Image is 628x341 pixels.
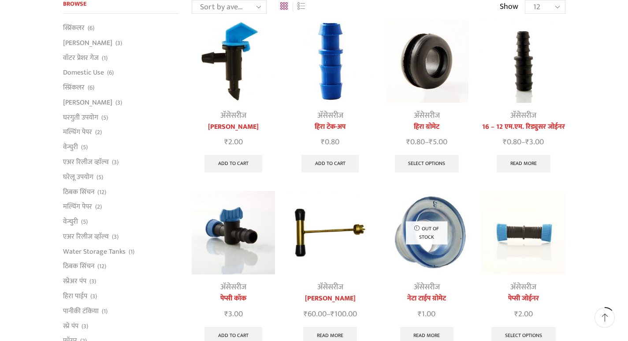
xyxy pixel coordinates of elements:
[385,293,468,304] a: नेटा टाईप ग्रोमेट
[95,128,102,137] span: (2)
[288,122,372,132] a: हिरा टेक-अप
[63,110,98,125] a: घरगुती उपयोग
[385,136,468,148] span: –
[63,199,92,214] a: मल्चिंग पेपर
[288,19,372,102] img: Lateral-Joiner
[82,322,88,331] span: (3)
[192,293,275,304] a: पेप्सी कॉक
[514,307,533,321] bdi: 2.00
[429,135,433,149] span: ₹
[220,109,246,122] a: अ‍ॅसेसरीज
[224,307,243,321] bdi: 3.00
[321,135,325,149] span: ₹
[63,35,112,50] a: [PERSON_NAME]
[482,122,565,132] a: 16 – 12 एम.एम. रिड्युसर जोईनर
[101,113,108,122] span: (5)
[503,135,507,149] span: ₹
[224,135,243,149] bdi: 2.00
[414,281,440,294] a: अ‍ॅसेसरीज
[317,109,343,122] a: अ‍ॅसेसरीज
[288,293,372,304] a: [PERSON_NAME]
[63,259,94,274] a: ठिबक सिंचन
[418,307,435,321] bdi: 1.00
[63,50,99,65] a: वॉटर प्रेशर गेज
[317,281,343,294] a: अ‍ॅसेसरीज
[406,221,448,245] p: Out of stock
[115,39,122,48] span: (3)
[429,135,447,149] bdi: 5.00
[63,80,85,95] a: स्प्रिंकलर
[63,289,87,304] a: हिरा पाईप
[482,136,565,148] span: –
[95,202,102,211] span: (2)
[97,173,103,182] span: (5)
[220,281,246,294] a: अ‍ॅसेसरीज
[129,247,134,256] span: (1)
[331,307,334,321] span: ₹
[63,214,78,229] a: वेन्चुरी
[112,232,119,241] span: (3)
[89,277,96,286] span: (3)
[414,109,440,122] a: अ‍ॅसेसरीज
[81,143,88,152] span: (5)
[385,122,468,132] a: हिरा ग्रोमेट
[525,135,529,149] span: ₹
[304,307,308,321] span: ₹
[107,68,114,77] span: (6)
[301,155,359,172] a: Add to cart: “हिरा टेक-अप”
[304,307,327,321] bdi: 60.00
[88,83,94,92] span: (6)
[192,122,275,132] a: [PERSON_NAME]
[510,109,536,122] a: अ‍ॅसेसरीज
[514,307,518,321] span: ₹
[510,281,536,294] a: अ‍ॅसेसरीज
[192,0,267,14] select: Shop order
[497,155,550,172] a: Select options for “16 - 12 एम.एम. रिड्युसर जोईनर”
[192,191,275,274] img: पेप्सी कॉक
[63,65,104,80] a: Domestic Use
[115,98,122,107] span: (3)
[418,307,422,321] span: ₹
[102,307,108,316] span: (1)
[525,135,544,149] bdi: 3.00
[63,95,112,110] a: [PERSON_NAME]
[97,262,106,271] span: (12)
[406,135,425,149] bdi: 0.80
[500,1,518,13] span: Show
[63,155,109,170] a: एअर रिलीज व्हाॅल्व
[385,191,468,274] img: नेटा टाईप ग्रोमेट
[63,140,78,155] a: वेन्चुरी
[97,188,106,197] span: (12)
[63,229,109,244] a: एअर रिलीज व्हाॅल्व
[406,135,410,149] span: ₹
[192,19,275,102] img: J-Cock
[204,155,262,172] a: Add to cart: “जे कॉक”
[482,19,565,102] img: 16 - 12 एम.एम. रिड्युसर जोईनर
[385,19,468,102] img: Heera Grommet
[63,169,93,184] a: घरेलू उपयोग
[88,24,94,33] span: (6)
[63,304,99,319] a: पानीकी टंकिया
[395,155,459,172] a: Select options for “हिरा ग्रोमेट”
[90,292,97,301] span: (3)
[224,135,228,149] span: ₹
[321,135,339,149] bdi: 0.80
[503,135,521,149] bdi: 0.80
[63,319,78,334] a: स्प्रे पंप
[63,23,85,35] a: स्प्रिंकलर
[63,274,86,289] a: स्प्रेअर पंप
[112,158,119,167] span: (3)
[63,184,94,199] a: ठिबक सिंचन
[288,308,372,320] span: –
[63,244,126,259] a: Water Storage Tanks
[482,293,565,304] a: पेप्सी जोईनर
[288,191,372,274] img: Heera Drill
[81,217,88,226] span: (5)
[331,307,357,321] bdi: 100.00
[224,307,228,321] span: ₹
[63,125,92,140] a: मल्चिंग पेपर
[102,54,108,63] span: (1)
[482,191,565,274] img: पेप्सी जोईनर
